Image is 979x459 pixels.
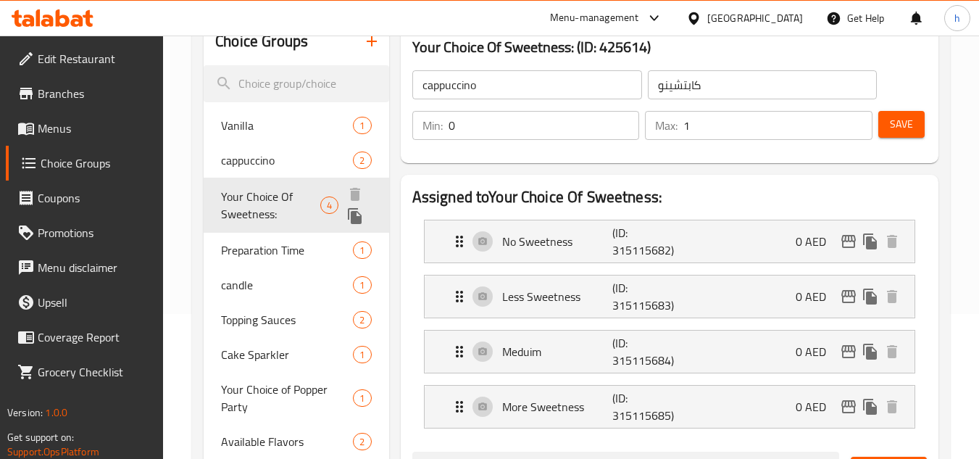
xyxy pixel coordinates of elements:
[38,85,152,102] span: Branches
[954,10,960,26] span: h
[796,398,838,415] p: 0 AED
[353,117,371,134] div: Choices
[354,244,370,257] span: 1
[859,231,881,252] button: duplicate
[38,294,152,311] span: Upsell
[204,302,388,337] div: Topping Sauces2
[354,435,370,449] span: 2
[425,220,915,262] div: Expand
[502,343,613,360] p: Meduim
[412,324,927,379] li: Expand
[7,428,74,447] span: Get support on:
[838,231,859,252] button: edit
[502,233,613,250] p: No Sweetness
[353,311,371,328] div: Choices
[550,9,639,27] div: Menu-management
[6,250,164,285] a: Menu disclaimer
[221,241,353,259] span: Preparation Time
[354,348,370,362] span: 1
[6,285,164,320] a: Upsell
[422,117,443,134] p: Min:
[881,286,903,307] button: delete
[38,120,152,137] span: Menus
[612,279,686,314] p: (ID: 315115683)
[38,224,152,241] span: Promotions
[796,288,838,305] p: 0 AED
[38,259,152,276] span: Menu disclaimer
[425,331,915,373] div: Expand
[38,189,152,207] span: Coupons
[881,231,903,252] button: delete
[859,396,881,418] button: duplicate
[859,286,881,307] button: duplicate
[221,276,353,294] span: candle
[502,288,613,305] p: Less Sweetness
[612,334,686,369] p: (ID: 315115684)
[221,311,353,328] span: Topping Sauces
[890,115,913,133] span: Save
[859,341,881,363] button: duplicate
[6,76,164,111] a: Branches
[221,433,353,450] span: Available Flavors
[354,119,370,133] span: 1
[204,108,388,143] div: Vanilla1
[354,392,370,405] span: 1
[6,146,164,181] a: Choice Groups
[221,152,353,169] span: cappuccino
[38,50,152,67] span: Edit Restaurant
[796,233,838,250] p: 0 AED
[221,117,353,134] span: Vanilla
[425,276,915,318] div: Expand
[204,65,388,102] input: search
[204,178,388,233] div: Your Choice Of Sweetness:4deleteduplicate
[204,424,388,459] div: Available Flavors2
[321,199,338,212] span: 4
[612,224,686,259] p: (ID: 315115682)
[412,269,927,324] li: Expand
[6,355,164,389] a: Grocery Checklist
[344,205,366,227] button: duplicate
[354,278,370,292] span: 1
[204,268,388,302] div: candle1
[502,398,613,415] p: More Sweetness
[204,143,388,178] div: cappuccino2
[838,396,859,418] button: edit
[354,313,370,327] span: 2
[353,433,371,450] div: Choices
[6,320,164,355] a: Coverage Report
[7,403,43,422] span: Version:
[38,363,152,381] span: Grocery Checklist
[221,381,353,415] span: Your Choice of Popper Party
[353,389,371,407] div: Choices
[881,341,903,363] button: delete
[412,214,927,269] li: Expand
[707,10,803,26] div: [GEOGRAPHIC_DATA]
[41,154,152,172] span: Choice Groups
[796,343,838,360] p: 0 AED
[45,403,67,422] span: 1.0.0
[353,152,371,169] div: Choices
[881,396,903,418] button: delete
[878,111,925,138] button: Save
[412,36,927,59] h3: Your Choice Of Sweetness: (ID: 425614)
[838,286,859,307] button: edit
[204,372,388,424] div: Your Choice of Popper Party1
[204,337,388,372] div: Cake Sparkler1
[425,386,915,428] div: Expand
[655,117,678,134] p: Max:
[215,30,308,52] h2: Choice Groups
[221,188,320,223] span: Your Choice Of Sweetness:
[204,233,388,268] div: Preparation Time1
[354,154,370,168] span: 2
[344,183,366,205] button: delete
[838,341,859,363] button: edit
[412,186,927,208] h2: Assigned to Your Choice Of Sweetness:
[353,346,371,363] div: Choices
[6,181,164,215] a: Coupons
[353,276,371,294] div: Choices
[221,346,353,363] span: Cake Sparkler
[6,215,164,250] a: Promotions
[6,111,164,146] a: Menus
[412,379,927,434] li: Expand
[38,328,152,346] span: Coverage Report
